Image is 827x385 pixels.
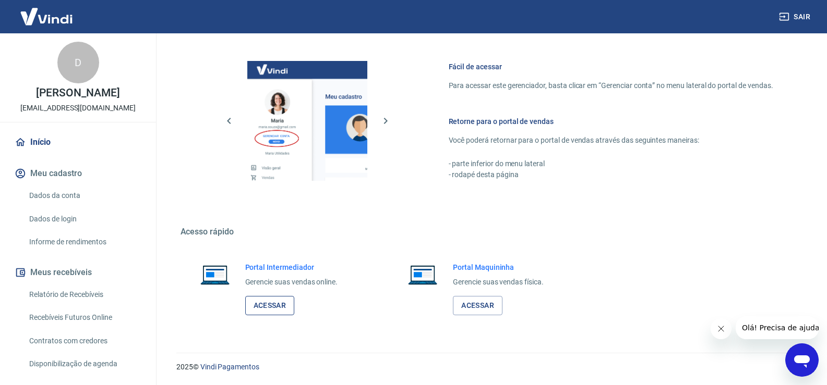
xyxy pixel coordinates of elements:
p: Você poderá retornar para o portal de vendas através das seguintes maneiras: [449,135,773,146]
div: D [57,42,99,83]
a: Informe de rendimentos [25,231,143,253]
p: 2025 © [176,362,802,372]
h6: Retorne para o portal de vendas [449,116,773,127]
iframe: Mensagem da empresa [736,316,819,339]
a: Disponibilização de agenda [25,353,143,375]
a: Vindi Pagamentos [200,363,259,371]
p: - parte inferior do menu lateral [449,158,773,169]
p: Gerencie suas vendas física. [453,277,544,288]
a: Acessar [453,296,502,315]
p: [PERSON_NAME] [36,88,119,98]
h6: Portal Intermediador [245,262,338,272]
iframe: Botão para abrir a janela de mensagens [785,343,819,377]
a: Contratos com credores [25,330,143,352]
p: Para acessar este gerenciador, basta clicar em “Gerenciar conta” no menu lateral do portal de ven... [449,80,773,91]
img: Imagem de um notebook aberto [193,262,237,287]
button: Meu cadastro [13,162,143,185]
img: Imagem de um notebook aberto [401,262,445,287]
iframe: Fechar mensagem [711,318,732,339]
button: Meus recebíveis [13,261,143,284]
a: Relatório de Recebíveis [25,284,143,305]
a: Acessar [245,296,295,315]
h6: Fácil de acessar [449,61,773,72]
p: - rodapé desta página [449,169,773,180]
span: Olá! Precisa de ajuda? [6,7,88,16]
h6: Portal Maquininha [453,262,544,272]
a: Dados de login [25,208,143,230]
h5: Acesso rápido [181,227,798,237]
a: Início [13,131,143,154]
p: Gerencie suas vendas online. [245,277,338,288]
a: Recebíveis Futuros Online [25,307,143,328]
button: Sair [777,7,814,27]
img: Vindi [13,1,80,32]
p: [EMAIL_ADDRESS][DOMAIN_NAME] [20,103,136,114]
a: Dados da conta [25,185,143,206]
img: Imagem da dashboard mostrando o botão de gerenciar conta na sidebar no lado esquerdo [247,61,367,181]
